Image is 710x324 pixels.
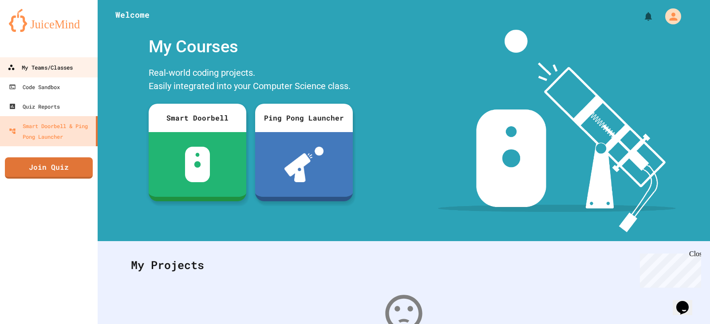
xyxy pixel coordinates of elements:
div: Quiz Reports [9,101,60,112]
div: My Account [656,6,683,27]
div: My Projects [122,248,686,282]
div: Smart Doorbell [149,104,246,132]
div: My Notifications [627,9,656,24]
div: My Courses [144,30,357,64]
img: banner-image-my-projects.png [438,30,676,232]
div: Code Sandbox [9,82,60,92]
a: Join Quiz [5,157,93,179]
div: My Teams/Classes [8,62,73,73]
img: logo-orange.svg [9,9,89,32]
img: ppl-with-ball.png [284,147,324,182]
img: sdb-white.svg [185,147,210,182]
iframe: chat widget [673,289,701,315]
div: Ping Pong Launcher [255,104,353,132]
div: Smart Doorbell & Ping Pong Launcher [9,121,92,142]
iframe: chat widget [636,250,701,288]
div: Real-world coding projects. Easily integrated into your Computer Science class. [144,64,357,97]
div: Chat with us now!Close [4,4,61,56]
